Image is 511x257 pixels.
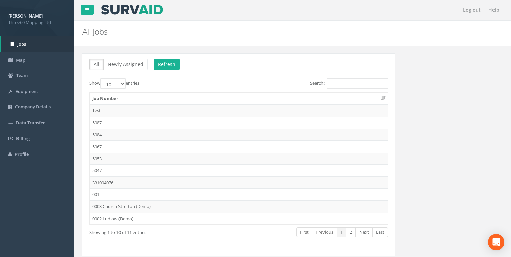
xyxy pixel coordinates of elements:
[90,200,388,213] td: 0003 Church Stretton (Demo)
[16,57,25,63] span: Map
[90,153,388,165] td: 5053
[8,19,66,26] span: Three60 Mapping Ltd
[100,78,126,89] select: Showentries
[90,188,388,200] td: 001
[327,78,388,89] input: Search:
[488,234,504,250] div: Open Intercom Messenger
[103,59,148,70] button: Newly Assigned
[89,227,208,236] div: Showing 1 to 10 of 11 entries
[90,176,388,189] td: 331004076
[89,59,104,70] button: All
[90,117,388,129] td: 5087
[15,88,38,94] span: Equipment
[90,104,388,117] td: Test
[8,11,66,25] a: [PERSON_NAME] Three60 Mapping Ltd
[154,59,180,70] button: Refresh
[89,78,139,89] label: Show entries
[15,151,29,157] span: Profile
[355,227,373,237] a: Next
[16,120,45,126] span: Data Transfer
[372,227,388,237] a: Last
[346,227,356,237] a: 2
[90,140,388,153] td: 5067
[90,164,388,176] td: 5047
[312,227,337,237] a: Previous
[8,13,43,19] strong: [PERSON_NAME]
[90,129,388,141] td: 5084
[337,227,346,237] a: 1
[16,72,28,78] span: Team
[310,78,388,89] label: Search:
[15,104,51,110] span: Company Details
[17,41,26,47] span: Jobs
[90,93,388,105] th: Job Number: activate to sort column ascending
[82,27,431,36] h2: All Jobs
[296,227,312,237] a: First
[90,213,388,225] td: 0002 Ludlow (Demo)
[1,36,74,52] a: Jobs
[16,135,30,141] span: Billing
